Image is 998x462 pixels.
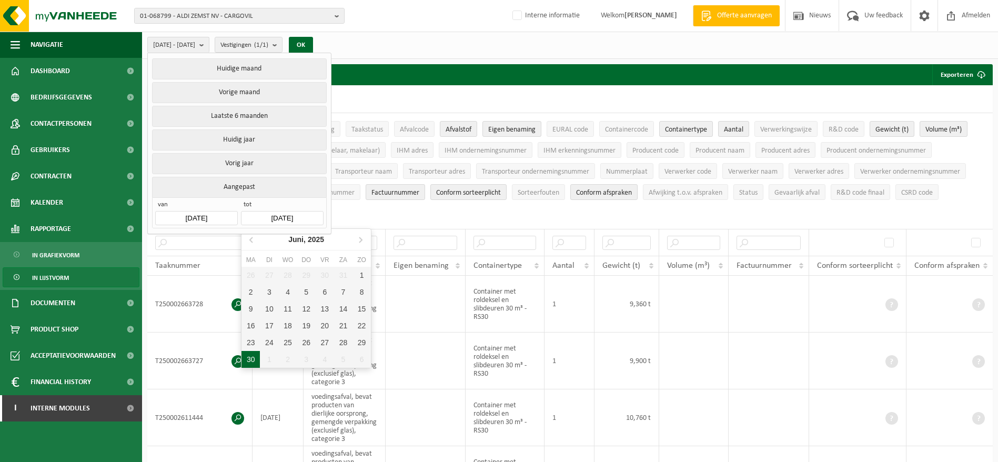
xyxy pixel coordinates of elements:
[901,189,933,197] span: CSRD code
[254,42,268,48] count: (1/1)
[334,284,352,300] div: 7
[769,184,825,200] button: Gevaarlijk afval : Activate to sort
[476,163,595,179] button: Transporteur ondernemingsnummerTransporteur ondernemingsnummer : Activate to sort
[600,163,653,179] button: NummerplaatNummerplaat: Activate to sort
[297,284,316,300] div: 5
[789,163,849,179] button: Verwerker adresVerwerker adres: Activate to sort
[570,184,638,200] button: Conform afspraken : Activate to sort
[925,126,962,134] span: Volume (m³)
[602,262,640,270] span: Gewicht (t)
[260,351,278,368] div: 1
[823,121,864,137] button: R&D codeR&amp;D code: Activate to sort
[352,334,371,351] div: 29
[403,163,471,179] button: Transporteur adresTransporteur adres: Activate to sort
[552,126,588,134] span: EURAL code
[297,255,316,265] div: do
[351,126,383,134] span: Taakstatus
[220,37,268,53] span: Vestigingen
[241,255,260,265] div: ma
[860,168,960,176] span: Verwerker ondernemingsnummer
[538,142,621,158] button: IHM erkenningsnummerIHM erkenningsnummer: Activate to sort
[659,163,717,179] button: Verwerker codeVerwerker code: Activate to sort
[155,200,237,211] span: van
[624,12,677,19] strong: [PERSON_NAME]
[335,168,392,176] span: Transporteur naam
[297,267,316,284] div: 29
[932,64,992,85] button: Exporteren
[316,300,334,317] div: 13
[391,142,434,158] button: IHM adresIHM adres: Activate to sort
[690,142,750,158] button: Producent naamProducent naam: Activate to sort
[439,142,532,158] button: IHM ondernemingsnummerIHM ondernemingsnummer: Activate to sort
[260,300,278,317] div: 10
[599,121,654,137] button: ContainercodeContainercode: Activate to sort
[826,147,926,155] span: Producent ondernemingsnummer
[308,236,324,243] i: 2025
[134,8,345,24] button: 01-068799 - ALDI ZEMST NV - CARGOVIL
[754,121,818,137] button: VerwerkingswijzeVerwerkingswijze: Activate to sort
[352,300,371,317] div: 15
[31,58,70,84] span: Dashboard
[316,351,334,368] div: 4
[606,168,648,176] span: Nummerplaat
[605,126,648,134] span: Containercode
[260,255,278,265] div: di
[446,126,471,134] span: Afvalstof
[31,216,71,242] span: Rapportage
[316,317,334,334] div: 20
[664,168,711,176] span: Verwerker code
[147,389,253,446] td: T250002611444
[278,284,297,300] div: 4
[152,153,326,174] button: Vorig jaar
[334,334,352,351] div: 28
[875,126,909,134] span: Gewicht (t)
[253,389,304,446] td: [DATE]
[352,255,371,265] div: zo
[147,276,253,333] td: T250002663728
[488,126,536,134] span: Eigen benaming
[334,317,352,334] div: 21
[152,58,326,79] button: Huidige maand
[278,267,297,284] div: 28
[297,317,316,334] div: 19
[284,231,328,248] div: Juni,
[155,262,200,270] span: Taaknummer
[594,333,659,389] td: 9,900 t
[739,189,758,197] span: Status
[920,121,967,137] button: Volume (m³)Volume (m³): Activate to sort
[334,300,352,317] div: 14
[371,189,419,197] span: Factuurnummer
[659,121,713,137] button: ContainertypeContainertype: Activate to sort
[794,168,843,176] span: Verwerker adres
[31,84,92,111] span: Bedrijfsgegevens
[152,82,326,103] button: Vorige maand
[627,142,684,158] button: Producent codeProducent code: Activate to sort
[260,284,278,300] div: 3
[836,189,884,197] span: R&D code finaal
[260,317,278,334] div: 17
[31,290,75,316] span: Documenten
[397,147,428,155] span: IHM adres
[724,126,743,134] span: Aantal
[297,351,316,368] div: 3
[552,262,574,270] span: Aantal
[482,168,589,176] span: Transporteur ondernemingsnummer
[817,262,893,270] span: Conform sorteerplicht
[31,189,63,216] span: Kalender
[665,126,707,134] span: Containertype
[466,389,544,446] td: Container met roldeksel en slibdeuren 30 m³ - RS30
[278,351,297,368] div: 2
[693,5,780,26] a: Offerte aanvragen
[352,267,371,284] div: 1
[430,184,507,200] button: Conform sorteerplicht : Activate to sort
[278,334,297,351] div: 25
[518,189,559,197] span: Sorteerfouten
[316,334,334,351] div: 27
[316,255,334,265] div: vr
[241,300,260,317] div: 9
[737,262,792,270] span: Factuurnummer
[241,317,260,334] div: 16
[394,121,435,137] button: AfvalcodeAfvalcode: Activate to sort
[32,268,69,288] span: In lijstvorm
[594,276,659,333] td: 9,360 t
